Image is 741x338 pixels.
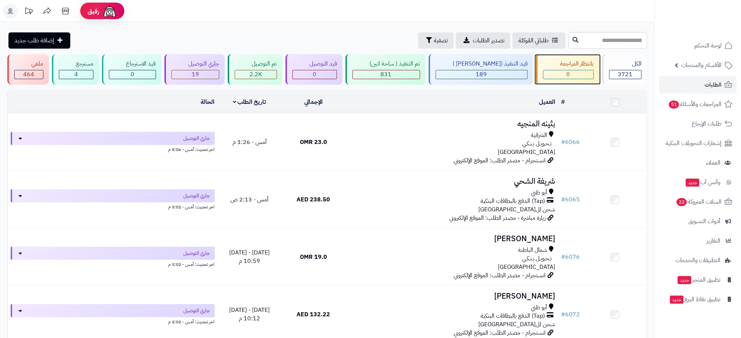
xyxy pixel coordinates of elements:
span: شحن لل[GEOGRAPHIC_DATA] [478,205,555,214]
h3: [PERSON_NAME] [348,235,555,243]
a: قيد التنفيذ ([PERSON_NAME] ) 189 [427,54,535,85]
div: تم التوصيل [235,60,277,68]
span: جديد [670,296,684,304]
div: 19 [172,70,219,79]
div: اخر تحديث: أمس - 5:06 م [11,145,215,153]
a: تطبيق نقاط البيعجديد [659,291,737,308]
span: المراجعات والأسئلة [668,99,721,109]
span: 3721 [618,70,633,79]
div: ملغي [14,60,43,68]
span: انستجرام - مصدر الطلب: الموقع الإلكتروني [454,156,546,165]
span: الطلبات [705,80,721,90]
a: قيد التوصيل 0 [284,54,344,85]
h3: شريفة الشحي [348,177,555,186]
span: انستجرام - مصدر الطلب: الموقع الإلكتروني [454,328,546,337]
span: إشعارات التحويلات البنكية [666,138,721,148]
a: لوحة التحكم [659,37,737,54]
span: جاري التوصيل [184,192,210,200]
div: بانتظار المراجعة [543,60,594,68]
span: تصفية [434,36,448,45]
img: ai-face.png [102,4,117,18]
span: 22 [677,198,687,207]
a: الحالة [201,98,215,106]
h3: بثينه المنجيه [348,120,555,128]
div: 0 [293,70,337,79]
div: الكل [609,60,642,68]
span: 23.0 OMR [300,138,327,147]
span: جديد [678,276,691,284]
span: 238.50 AED [297,195,330,204]
a: #6072 [561,310,580,319]
a: تصدير الطلبات [456,32,510,49]
span: 0 [567,70,570,79]
a: التقارير [659,232,737,250]
span: الشرقية [531,131,547,140]
span: طلبات الإرجاع [692,119,721,129]
span: جاري التوصيل [184,307,210,314]
span: 132.22 AED [297,310,330,319]
span: وآتس آب [685,177,720,187]
span: 19 [192,70,199,79]
span: 0 [313,70,316,79]
span: (Tap) الدفع بالبطاقات البنكية [481,197,545,205]
span: 19.0 OMR [300,253,327,261]
span: # [561,138,565,147]
span: # [561,310,565,319]
span: شحن لل[GEOGRAPHIC_DATA] [478,320,555,329]
span: 831 [381,70,392,79]
span: أمس - 2:13 ص [230,195,269,204]
a: بانتظار المراجعة 0 [535,54,601,85]
button: تصفية [418,32,454,49]
a: وآتس آبجديد [659,173,737,191]
div: 0 [109,70,156,79]
span: تطبيق المتجر [677,275,720,285]
a: الإجمالي [304,98,323,106]
span: [DATE] - [DATE] 10:59 م [229,248,270,265]
span: # [561,195,565,204]
span: # [561,253,565,261]
div: قيد التوصيل [292,60,337,68]
div: 464 [15,70,43,79]
div: تم التنفيذ ( ساحة اتين) [352,60,420,68]
a: #6076 [561,253,580,261]
a: أدوات التسويق [659,212,737,230]
img: logo-2.png [691,16,734,32]
a: العميل [539,98,555,106]
a: الكل3721 [601,54,649,85]
span: تـحـويـل بـنـكـي [522,140,552,148]
a: قيد الاسترجاع 0 [100,54,163,85]
a: تم التوصيل 2.2K [226,54,284,85]
span: طلباتي المُوكلة [518,36,549,45]
a: طلباتي المُوكلة [513,32,565,49]
span: إضافة طلب جديد [14,36,54,45]
a: إضافة طلب جديد [8,32,70,49]
span: جاري التوصيل [184,135,210,142]
span: أبو ظبي [531,189,547,197]
span: 464 [23,70,34,79]
span: العملاء [706,158,720,168]
a: #6065 [561,195,580,204]
div: 0 [543,70,593,79]
span: [GEOGRAPHIC_DATA] [498,263,555,271]
span: رفيق [88,7,99,15]
a: تحديثات المنصة [19,4,38,20]
div: 4 [59,70,93,79]
h3: [PERSON_NAME] [348,292,555,300]
span: الأقسام والمنتجات [681,60,721,70]
span: التقارير [706,236,720,246]
span: تطبيق نقاط البيع [669,294,720,304]
span: لوحة التحكم [694,41,721,51]
span: 51 [669,101,680,109]
span: التطبيقات والخدمات [676,255,720,265]
a: التطبيقات والخدمات [659,251,737,269]
a: العملاء [659,154,737,172]
a: مسترجع 4 [50,54,101,85]
div: 189 [436,70,528,79]
span: جاري التوصيل [184,250,210,257]
span: 2.2K [249,70,262,79]
a: المراجعات والأسئلة51 [659,95,737,113]
a: السلات المتروكة22 [659,193,737,211]
a: ملغي 464 [6,54,50,85]
div: قيد التنفيذ ([PERSON_NAME] ) [436,60,528,68]
span: 189 [476,70,487,79]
